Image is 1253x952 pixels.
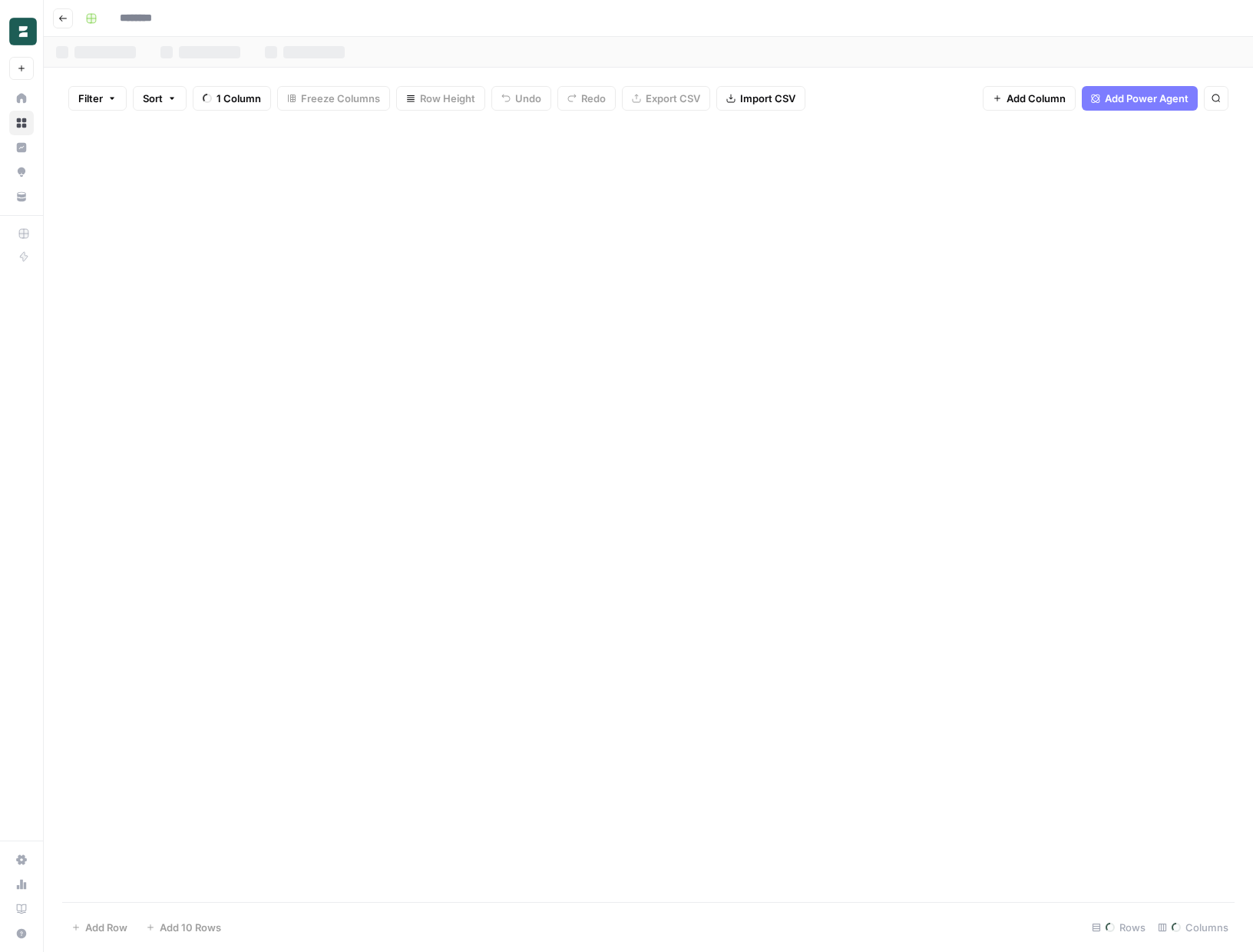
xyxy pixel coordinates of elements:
div: Rows [1086,915,1152,940]
button: Sort [133,86,187,111]
a: Your Data [9,184,34,209]
button: Add 10 Rows [137,915,230,940]
button: Filter [68,86,127,111]
span: Add Row [85,920,127,935]
span: Freeze Columns [301,91,380,106]
span: Filter [78,91,103,106]
span: Add Power Agent [1105,91,1189,106]
a: Opportunities [9,160,34,184]
span: Add Column [1007,91,1066,106]
a: Usage [9,872,34,897]
button: Row Height [396,86,485,111]
button: Add Column [983,86,1076,111]
span: Row Height [420,91,475,106]
span: Undo [515,91,541,106]
a: Learning Hub [9,897,34,921]
button: Export CSV [622,86,710,111]
span: Sort [143,91,163,106]
a: Settings [9,848,34,872]
button: Help + Support [9,921,34,946]
button: Freeze Columns [277,86,390,111]
div: Columns [1152,915,1235,940]
button: Workspace: Borderless [9,12,34,51]
span: Export CSV [646,91,700,106]
button: 1 Column [193,86,271,111]
button: Add Row [62,915,137,940]
span: Add 10 Rows [160,920,221,935]
button: Undo [491,86,551,111]
button: Add Power Agent [1082,86,1198,111]
a: Insights [9,135,34,160]
span: 1 Column [217,91,261,106]
span: Redo [581,91,606,106]
button: Redo [557,86,616,111]
img: Borderless Logo [9,18,37,45]
button: Import CSV [716,86,805,111]
a: Browse [9,111,34,135]
a: Home [9,86,34,111]
span: Import CSV [740,91,795,106]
